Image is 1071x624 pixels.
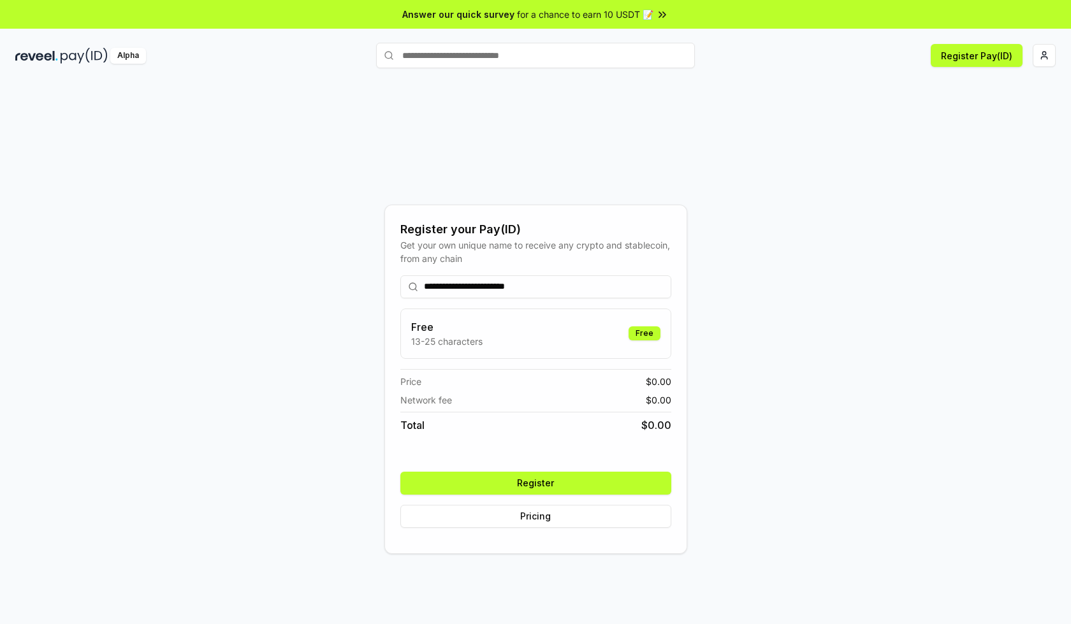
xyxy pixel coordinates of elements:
img: reveel_dark [15,48,58,64]
button: Pricing [400,505,671,528]
span: Total [400,417,425,433]
span: $ 0.00 [646,393,671,407]
div: Register your Pay(ID) [400,221,671,238]
button: Register Pay(ID) [931,44,1023,67]
div: Alpha [110,48,146,64]
img: pay_id [61,48,108,64]
span: Price [400,375,421,388]
span: for a chance to earn 10 USDT 📝 [517,8,653,21]
p: 13-25 characters [411,335,483,348]
button: Register [400,472,671,495]
div: Get your own unique name to receive any crypto and stablecoin, from any chain [400,238,671,265]
div: Free [629,326,660,340]
span: Answer our quick survey [402,8,514,21]
span: $ 0.00 [641,417,671,433]
span: Network fee [400,393,452,407]
span: $ 0.00 [646,375,671,388]
h3: Free [411,319,483,335]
